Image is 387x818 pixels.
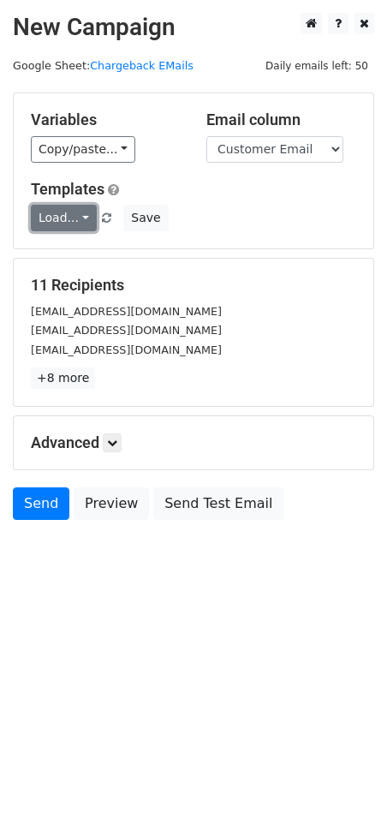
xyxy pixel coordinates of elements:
[31,136,135,163] a: Copy/paste...
[31,110,181,129] h5: Variables
[31,343,222,356] small: [EMAIL_ADDRESS][DOMAIN_NAME]
[13,13,374,42] h2: New Campaign
[31,276,356,295] h5: 11 Recipients
[90,59,193,72] a: Chargeback EMails
[13,487,69,520] a: Send
[31,205,97,231] a: Load...
[31,324,222,337] small: [EMAIL_ADDRESS][DOMAIN_NAME]
[259,57,374,75] span: Daily emails left: 50
[123,205,168,231] button: Save
[31,180,104,198] a: Templates
[31,305,222,318] small: [EMAIL_ADDRESS][DOMAIN_NAME]
[153,487,283,520] a: Send Test Email
[13,59,193,72] small: Google Sheet:
[74,487,149,520] a: Preview
[259,59,374,72] a: Daily emails left: 50
[31,367,95,389] a: +8 more
[31,433,356,452] h5: Advanced
[301,736,387,818] iframe: Chat Widget
[206,110,356,129] h5: Email column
